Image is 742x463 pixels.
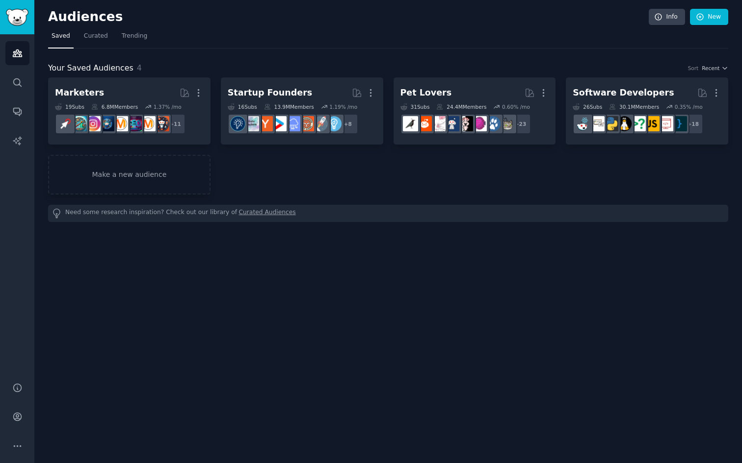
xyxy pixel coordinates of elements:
img: EntrepreneurRideAlong [299,116,314,131]
img: socialmedia [154,116,169,131]
span: 4 [137,63,142,73]
div: 31 Sub s [400,103,430,110]
img: Entrepreneur [326,116,342,131]
img: Python [603,116,618,131]
div: 24.4M Members [436,103,486,110]
img: dogswithjobs [444,116,459,131]
div: Marketers [55,87,104,99]
img: parrots [458,116,473,131]
h2: Audiences [48,9,649,25]
img: Affiliatemarketing [72,116,87,131]
img: birding [403,116,418,131]
div: 26 Sub s [573,103,602,110]
a: Software Developers26Subs30.1MMembers0.35% /mo+18programmingwebdevjavascriptcscareerquestionslinu... [566,77,728,145]
img: SaaS [285,116,300,131]
div: 19 Sub s [55,103,84,110]
img: marketing [140,116,156,131]
img: PPC [58,116,73,131]
div: + 11 [165,114,185,134]
div: Pet Lovers [400,87,452,99]
img: cscareerquestions [631,116,646,131]
a: Make a new audience [48,155,211,195]
img: reactjs [576,116,591,131]
img: Aquariums [472,116,487,131]
a: Saved [48,28,74,49]
a: Info [649,9,685,25]
img: learnpython [589,116,605,131]
img: dogs [485,116,501,131]
a: Trending [118,28,151,49]
img: webdev [658,116,673,131]
a: Pet Lovers31Subs24.4MMembers0.60% /mo+23catsdogsAquariumsparrotsdogswithjobsRATSBeardedDragonsbir... [394,77,556,145]
img: cats [499,116,514,131]
div: Sort [688,65,699,72]
div: + 8 [338,114,358,134]
div: + 23 [510,114,531,134]
img: BeardedDragons [417,116,432,131]
img: SEO [127,116,142,131]
img: linux [617,116,632,131]
a: Curated [80,28,111,49]
img: ycombinator [258,116,273,131]
img: DigitalMarketing [113,116,128,131]
a: Marketers19Subs6.8MMembers1.37% /mo+11socialmediamarketingSEODigitalMarketingdigital_marketingIns... [48,77,211,145]
div: 16 Sub s [228,103,257,110]
img: Entrepreneurship [230,116,245,131]
div: 30.1M Members [609,103,659,110]
img: startup [271,116,287,131]
img: startups [313,116,328,131]
div: 1.19 % /mo [329,103,357,110]
div: 6.8M Members [91,103,138,110]
a: Curated Audiences [239,208,296,219]
div: 1.37 % /mo [154,103,182,110]
img: indiehackers [244,116,259,131]
button: Recent [702,65,728,72]
div: 0.60 % /mo [502,103,530,110]
img: digital_marketing [99,116,114,131]
img: InstagramMarketing [85,116,101,131]
div: + 18 [683,114,703,134]
span: Recent [702,65,719,72]
div: Startup Founders [228,87,312,99]
div: Need some research inspiration? Check out our library of [48,205,728,222]
div: 13.9M Members [264,103,314,110]
span: Saved [52,32,70,41]
span: Your Saved Audiences [48,62,133,74]
span: Curated [84,32,108,41]
div: 0.35 % /mo [675,103,703,110]
img: RATS [430,116,446,131]
span: Trending [122,32,147,41]
div: Software Developers [573,87,674,99]
a: Startup Founders16Subs13.9MMembers1.19% /mo+8EntrepreneurstartupsEntrepreneurRideAlongSaaSstartup... [221,77,383,145]
img: javascript [644,116,660,131]
img: programming [672,116,687,131]
a: New [690,9,728,25]
img: GummySearch logo [6,9,28,26]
